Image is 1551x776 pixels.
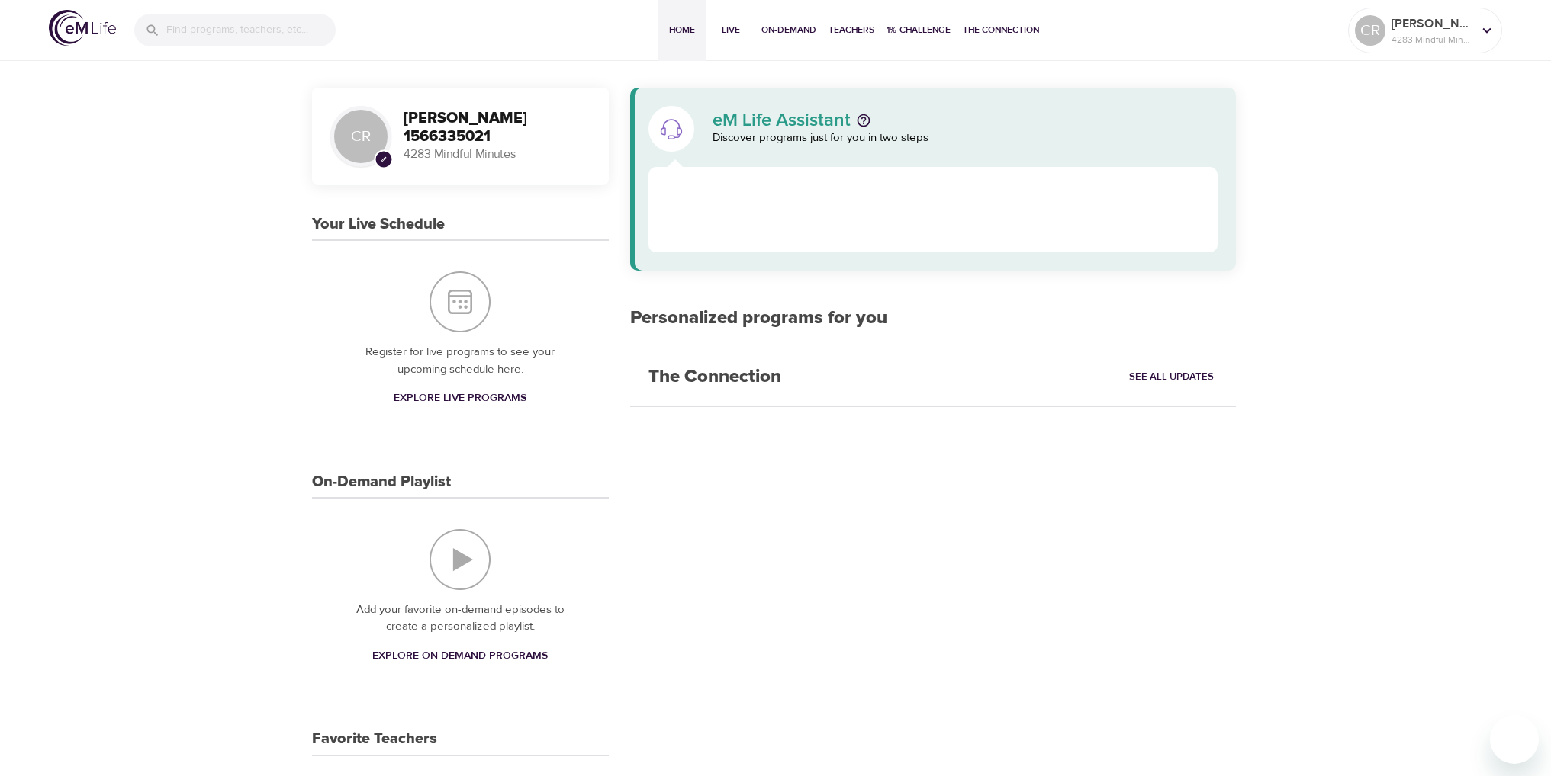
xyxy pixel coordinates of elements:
span: Home [664,22,700,38]
h2: The Connection [630,348,800,406]
span: Explore On-Demand Programs [372,646,548,665]
p: Discover programs just for you in two steps [713,130,1218,147]
input: Find programs, teachers, etc... [166,14,336,46]
a: Explore On-Demand Programs [366,642,554,670]
h3: Favorite Teachers [312,730,437,748]
img: eM Life Assistant [659,117,684,141]
h2: Personalized programs for you [630,307,1237,329]
p: 4283 Mindful Minutes [404,146,590,163]
span: On-Demand [761,22,816,38]
span: Explore Live Programs [394,389,526,408]
h3: On-Demand Playlist [312,473,451,491]
p: 4283 Mindful Minutes [1392,33,1472,46]
a: Explore Live Programs [388,384,533,412]
span: Live [713,22,749,38]
span: Teachers [829,22,874,38]
img: Your Live Schedule [430,271,491,332]
span: 1% Challenge [887,22,951,38]
iframe: Button to launch messaging window [1490,715,1539,764]
span: See All Updates [1129,368,1214,386]
p: Register for live programs to see your upcoming schedule here. [343,344,578,378]
h3: Your Live Schedule [312,216,445,233]
p: eM Life Assistant [713,111,851,130]
p: Add your favorite on-demand episodes to create a personalized playlist. [343,601,578,636]
a: See All Updates [1125,365,1218,389]
h3: [PERSON_NAME] 1566335021 [404,110,590,146]
img: On-Demand Playlist [430,529,491,590]
p: [PERSON_NAME] 1566335021 [1392,14,1472,33]
div: CR [1355,15,1385,46]
img: logo [49,10,116,46]
span: The Connection [963,22,1039,38]
div: CR [330,106,391,167]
